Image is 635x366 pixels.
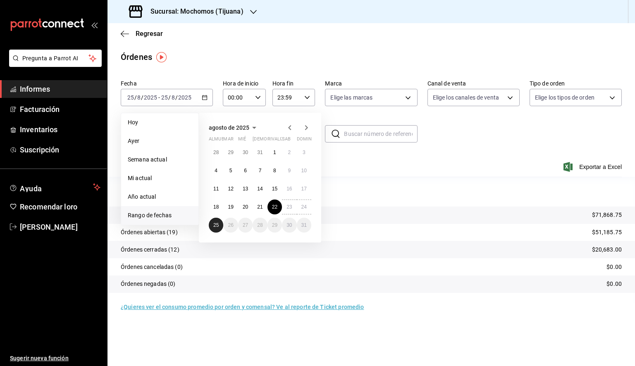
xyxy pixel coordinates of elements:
[297,145,311,160] button: 3 de agosto de 2025
[121,280,176,287] font: Órdenes negadas (0)
[213,222,219,228] abbr: 25 de agosto de 2025
[209,181,223,196] button: 11 de agosto de 2025
[175,94,178,101] font: /
[257,204,263,210] font: 21
[297,136,317,142] font: dominio
[286,204,292,210] abbr: 23 de agosto de 2025
[223,181,238,196] button: 12 de agosto de 2025
[243,222,248,228] font: 27
[301,204,307,210] abbr: 24 de agosto de 2025
[228,204,233,210] abbr: 19 de agosto de 2025
[223,163,238,178] button: 5 de agosto de 2025
[282,200,296,214] button: 23 de agosto de 2025
[288,168,291,173] abbr: 9 de agosto de 2025
[128,212,172,219] font: Rango de fechas
[121,264,183,270] font: Órdenes canceladas (0)
[301,222,307,228] font: 31
[213,222,219,228] font: 25
[213,186,219,192] font: 11
[243,150,248,155] abbr: 30 de julio de 2025
[282,136,291,142] font: sab
[128,138,140,144] font: Ayer
[228,186,233,192] abbr: 12 de agosto de 2025
[273,168,276,173] abbr: 8 de agosto de 2025
[257,222,263,228] abbr: 28 de agosto de 2025
[243,204,248,210] font: 20
[121,304,364,310] font: ¿Quieres ver el consumo promedio por orden y comensal? Ve al reporte de Ticket promedio
[253,136,301,145] abbr: jueves
[253,136,301,142] font: [DEMOGRAPHIC_DATA]
[303,150,306,155] abbr: 3 de agosto de 2025
[288,150,291,155] abbr: 2 de agosto de 2025
[134,94,137,101] font: /
[267,181,282,196] button: 15 de agosto de 2025
[253,163,267,178] button: 7 de agosto de 2025
[565,162,622,172] button: Exportar a Excel
[427,80,466,87] font: Canal de venta
[257,150,263,155] font: 31
[156,52,167,62] img: Marcador de información sobre herramientas
[272,222,277,228] abbr: 29 de agosto de 2025
[243,222,248,228] abbr: 27 de agosto de 2025
[136,30,163,38] font: Regresar
[223,218,238,233] button: 26 de agosto de 2025
[209,145,223,160] button: 28 de julio de 2025
[213,150,219,155] font: 28
[20,184,42,193] font: Ayuda
[592,229,622,235] font: $51,185.75
[228,186,233,192] font: 12
[606,264,622,270] font: $0.00
[228,222,233,228] font: 26
[433,94,499,101] font: Elige los canales de venta
[121,246,179,253] font: Órdenes cerradas (12)
[128,175,152,181] font: Mi actual
[91,21,98,28] button: abrir_cajón_menú
[150,7,243,15] font: Sucursal: Mochomos (Tijuana)
[606,280,622,287] font: $0.00
[253,200,267,214] button: 21 de agosto de 2025
[301,204,307,210] font: 24
[209,136,233,142] font: almuerzo
[137,94,141,101] input: --
[286,222,292,228] font: 30
[272,222,277,228] font: 29
[272,80,294,87] font: Hora fin
[223,136,233,145] abbr: martes
[272,186,277,192] font: 15
[209,136,233,145] abbr: lunes
[530,80,565,87] font: Tipo de orden
[272,204,277,210] abbr: 22 de agosto de 2025
[301,222,307,228] abbr: 31 de agosto de 2025
[209,200,223,214] button: 18 de agosto de 2025
[257,186,263,192] abbr: 14 de agosto de 2025
[297,181,311,196] button: 17 de agosto de 2025
[223,200,238,214] button: 19 de agosto de 2025
[228,150,233,155] font: 29
[209,123,259,133] button: agosto de 2025
[215,168,217,173] font: 4
[243,204,248,210] abbr: 20 de agosto de 2025
[213,204,219,210] abbr: 18 de agosto de 2025
[267,136,290,145] abbr: viernes
[128,156,167,163] font: Semana actual
[171,94,175,101] input: --
[286,186,292,192] abbr: 16 de agosto de 2025
[288,150,291,155] font: 2
[303,150,306,155] font: 3
[325,80,342,87] font: Marca
[273,150,276,155] abbr: 1 de agosto de 2025
[128,193,156,200] font: Año actual
[267,163,282,178] button: 8 de agosto de 2025
[143,94,158,101] input: ----
[267,136,290,142] font: rivalizar
[288,168,291,173] font: 9
[141,94,143,101] font: /
[592,246,622,253] font: $20,683.00
[257,204,263,210] abbr: 21 de agosto de 2025
[253,145,267,160] button: 31 de julio de 2025
[238,145,253,160] button: 30 de julio de 2025
[238,136,246,145] abbr: miércoles
[213,150,219,155] abbr: 28 de julio de 2025
[121,80,137,87] font: Fecha
[178,94,192,101] input: ----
